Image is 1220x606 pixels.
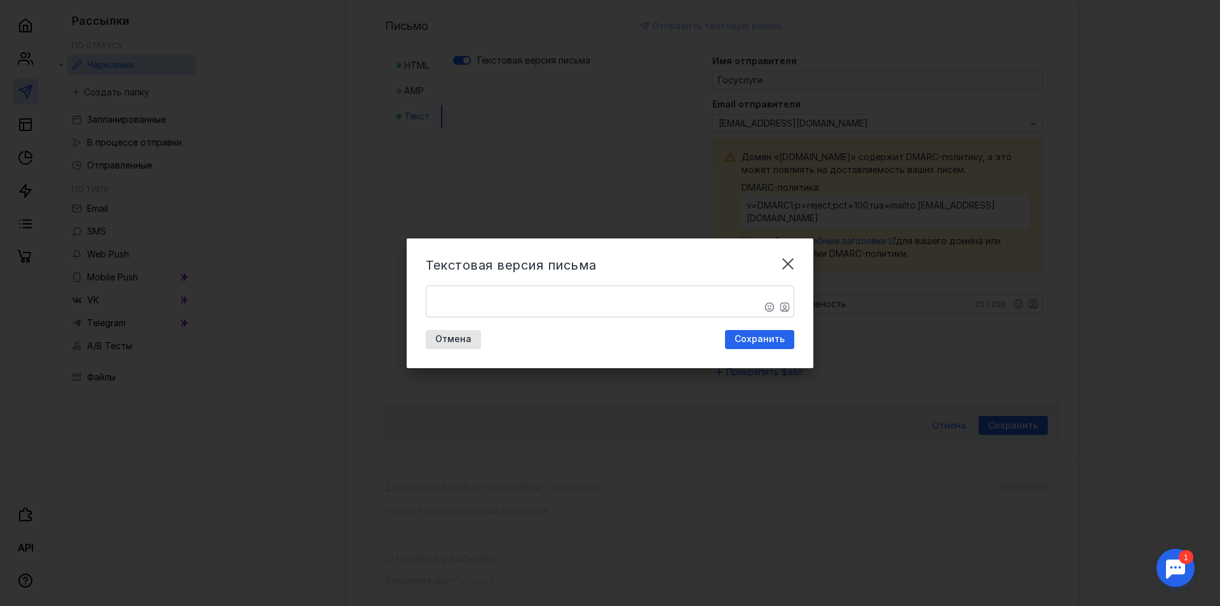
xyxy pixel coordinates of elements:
[735,334,785,345] span: Сохранить
[426,258,762,273] div: Текстовая версия письма
[426,286,794,317] textarea: ​
[725,330,794,349] button: Сохранить
[29,8,43,22] div: 1
[435,334,471,345] span: Отмена
[426,330,481,349] button: Отмена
